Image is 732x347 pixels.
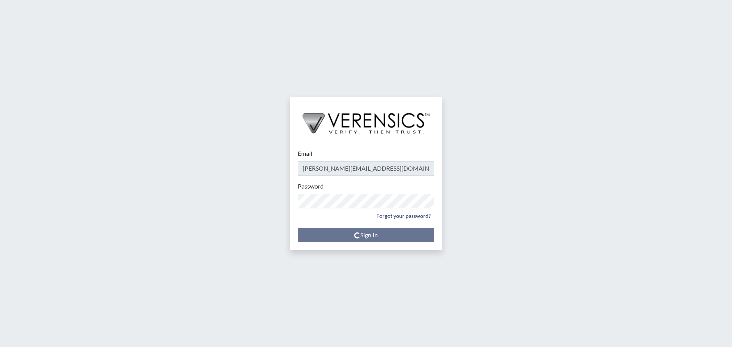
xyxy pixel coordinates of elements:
input: Email [298,161,434,176]
label: Password [298,182,324,191]
label: Email [298,149,312,158]
button: Sign In [298,228,434,242]
a: Forgot your password? [373,210,434,222]
img: logo-wide-black.2aad4157.png [290,97,442,141]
